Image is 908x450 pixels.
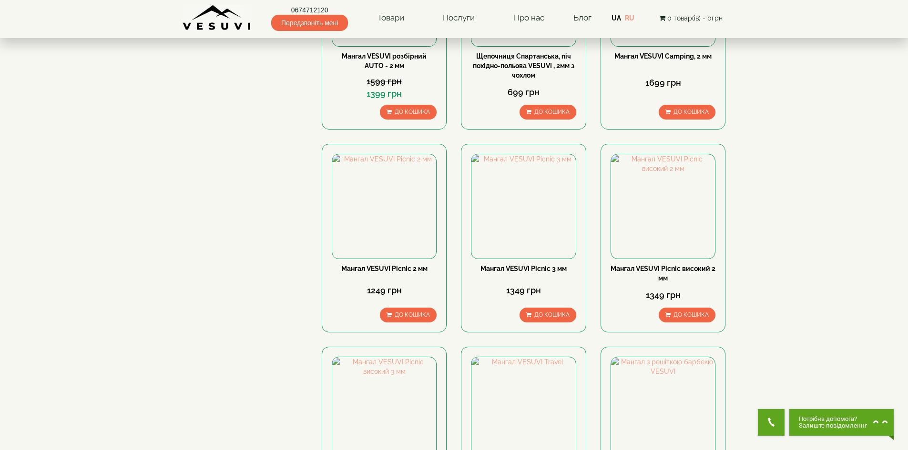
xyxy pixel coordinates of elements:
[471,284,576,297] div: 1349 грн
[573,13,592,22] a: Блог
[368,7,414,29] a: Товари
[534,109,570,115] span: До кошика
[471,154,575,258] img: Мангал VESUVI Picnic 3 мм
[659,308,715,322] button: До кошика
[271,15,348,31] span: Передзвоніть мені
[799,416,868,422] span: Потрібна допомога?
[342,52,427,70] a: Мангал VESUVI розбірний AUTO - 2 мм
[183,5,252,31] img: Завод VESUVI
[656,13,725,23] button: 0 товар(ів) - 0грн
[520,105,576,120] button: До кошика
[471,86,576,99] div: 699 грн
[611,154,715,258] img: Мангал VESUVI Picnic високий 2 мм
[520,308,576,322] button: До кошика
[332,284,437,297] div: 1249 грн
[611,77,715,89] div: 1699 грн
[395,109,430,115] span: До кошика
[611,289,715,301] div: 1349 грн
[380,105,437,120] button: До кошика
[611,265,715,282] a: Мангал VESUVI Picnic високий 2 мм
[667,14,723,22] span: 0 товар(ів) - 0грн
[673,109,709,115] span: До кошика
[332,75,437,88] div: 1599 грн
[534,311,570,318] span: До кошика
[395,311,430,318] span: До кошика
[673,311,709,318] span: До кошика
[504,7,554,29] a: Про нас
[380,308,437,322] button: До кошика
[625,14,634,22] a: RU
[332,88,437,100] div: 1399 грн
[473,52,574,79] a: Щепочниця Спартанська, піч похідно-польова VESUVI , 2мм з чохлом
[341,265,428,272] a: Мангал VESUVI Picnic 2 мм
[789,409,894,436] button: Chat button
[659,105,715,120] button: До кошика
[271,5,348,15] a: 0674712120
[332,154,436,258] img: Мангал VESUVI Picnic 2 мм
[612,14,621,22] a: UA
[433,7,484,29] a: Послуги
[614,52,712,60] a: Мангал VESUVI Camping, 2 мм
[758,409,785,436] button: Get Call button
[799,422,868,429] span: Залиште повідомлення
[480,265,567,272] a: Мангал VESUVI Picnic 3 мм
